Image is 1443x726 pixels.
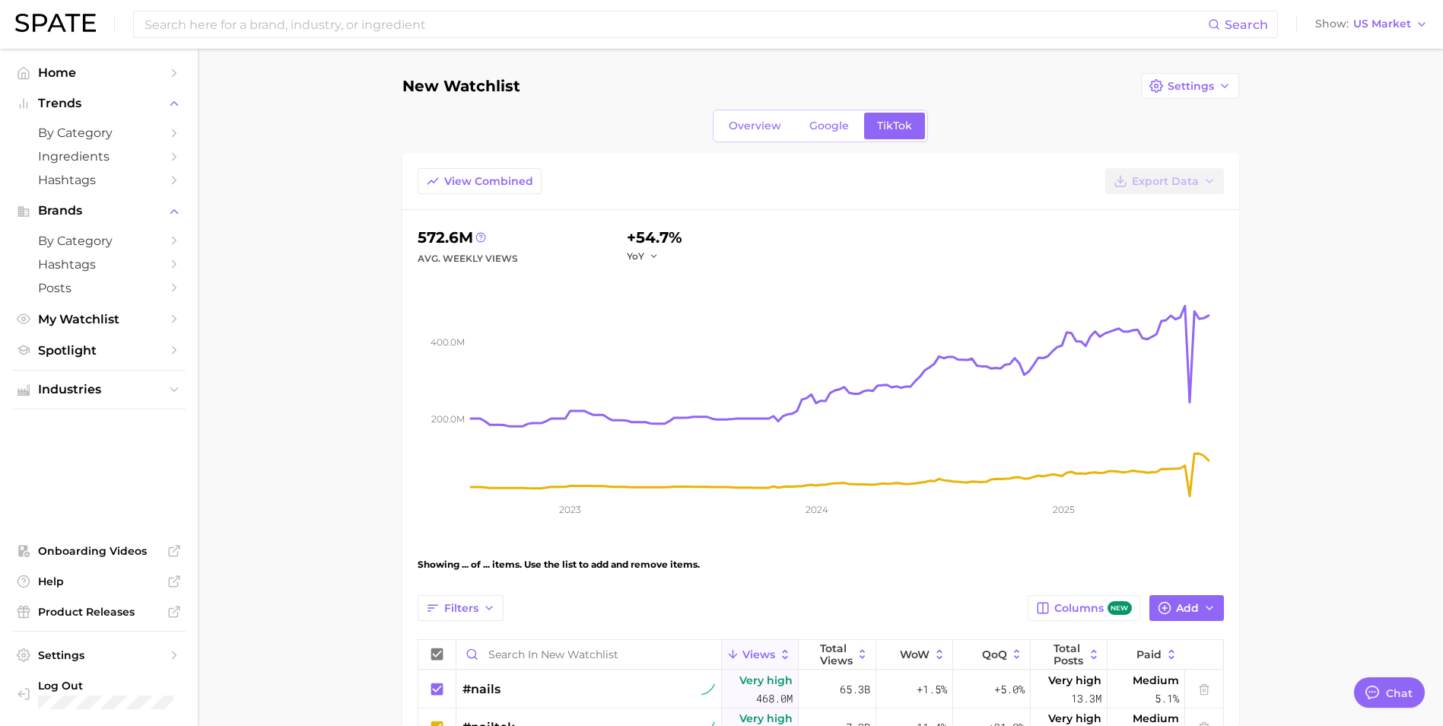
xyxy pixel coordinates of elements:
[462,680,501,699] span: #nails
[627,225,682,250] div: +54.7%
[12,307,186,331] a: My Watchlist
[742,648,775,661] span: Views
[431,336,465,348] tspan: 400.0m
[418,250,518,268] div: Avg. Weekly Views
[809,119,849,132] span: Google
[143,11,1208,37] input: Search here for a brand, industry, or ingredient
[1132,175,1199,188] span: Export Data
[877,119,912,132] span: TikTok
[38,173,160,187] span: Hashtags
[12,168,186,192] a: Hashtags
[756,689,793,708] span: 468.0m
[38,204,160,218] span: Brands
[1315,20,1349,28] span: Show
[1149,595,1224,621] button: Add
[418,670,1223,708] button: #nailstiktok sustained riserVery high468.0m65.3b+1.5%+5.0%Very high13.3mMedium5.1%
[953,640,1030,670] button: QoQ
[12,61,186,84] a: Home
[402,78,520,94] h1: New Watchlist
[38,343,160,358] span: Spotlight
[418,595,504,621] button: Filters
[864,113,925,139] a: TikTok
[38,544,160,558] span: Onboarding Videos
[12,121,186,145] a: by Category
[739,671,793,689] span: Very high
[444,175,533,188] span: View Combined
[982,648,1007,661] span: QoQ
[12,253,186,276] a: Hashtags
[1155,689,1179,708] span: 5.1%
[12,276,186,300] a: Posts
[799,640,876,670] button: Total Views
[1133,671,1179,689] span: Medium
[1176,602,1199,615] span: Add
[1141,73,1239,99] button: Settings
[1225,18,1268,32] span: Search
[627,250,644,263] span: YoY
[12,378,186,401] button: Industries
[38,234,160,248] span: by Category
[1053,504,1075,515] tspan: 2025
[722,640,799,670] button: Views
[38,575,160,588] span: Help
[796,113,862,139] a: Google
[559,504,581,515] tspan: 2023
[1031,640,1108,670] button: Total Posts
[456,640,721,669] input: Search in New Watchlist
[1048,671,1101,689] span: Very high
[38,149,160,164] span: Ingredients
[38,648,160,662] span: Settings
[12,229,186,253] a: by Category
[38,383,160,396] span: Industries
[1168,80,1214,93] span: Settings
[701,683,715,696] img: tiktok sustained riser
[38,679,173,693] span: Log Out
[805,504,828,515] tspan: 2024
[840,680,870,699] span: 65.3b
[12,145,186,168] a: Ingredients
[12,674,186,714] a: Log out. Currently logged in with e-mail brittany@kirkerent.com.
[900,648,930,661] span: WoW
[1028,595,1139,621] button: Columnsnew
[1311,14,1432,34] button: ShowUS Market
[418,225,518,250] div: 572.6m
[38,97,160,110] span: Trends
[1054,642,1084,667] span: Total Posts
[12,570,186,593] a: Help
[1105,168,1224,194] button: Export Data
[1108,640,1184,670] button: Paid
[729,119,781,132] span: Overview
[820,642,853,667] span: Total Views
[12,600,186,623] a: Product Releases
[12,644,186,667] a: Settings
[38,281,160,295] span: Posts
[994,680,1025,699] span: +5.0%
[917,680,947,699] span: +1.5%
[1108,601,1132,616] span: new
[1136,648,1162,661] span: Paid
[431,413,465,425] tspan: 200.0m
[12,540,186,562] a: Onboarding Videos
[627,250,660,263] button: YoY
[418,168,542,194] button: View Combined
[38,257,160,272] span: Hashtags
[444,602,478,615] span: Filters
[12,199,186,222] button: Brands
[1071,689,1101,708] span: 13.3m
[38,605,160,619] span: Product Releases
[418,543,1224,586] div: Showing ... of ... items. Use the list to add and remove items.
[38,312,160,326] span: My Watchlist
[38,65,160,80] span: Home
[12,339,186,362] a: Spotlight
[876,640,953,670] button: WoW
[1054,601,1131,616] span: Columns
[38,126,160,140] span: by Category
[15,14,96,32] img: SPATE
[716,113,794,139] a: Overview
[12,92,186,115] button: Trends
[1353,20,1411,28] span: US Market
